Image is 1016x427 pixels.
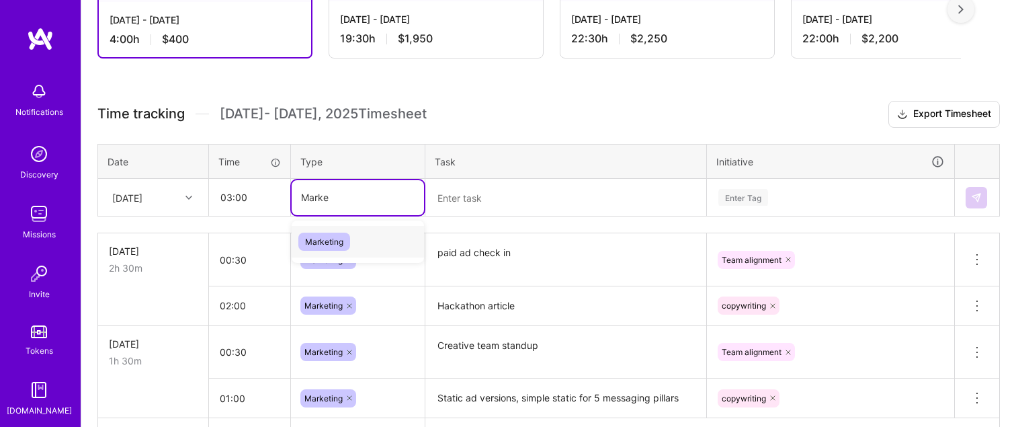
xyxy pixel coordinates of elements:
[722,347,781,357] span: Team alignment
[802,32,994,46] div: 22:00 h
[210,180,290,215] input: HH:MM
[97,106,185,122] span: Time tracking
[26,260,52,287] img: Invite
[109,244,198,258] div: [DATE]
[29,287,50,301] div: Invite
[23,227,56,241] div: Missions
[110,13,300,27] div: [DATE] - [DATE]
[209,288,290,323] input: HH:MM
[26,200,52,227] img: teamwork
[304,347,343,357] span: Marketing
[802,12,994,26] div: [DATE] - [DATE]
[716,154,945,169] div: Initiative
[722,255,781,265] span: Team alignment
[220,106,427,122] span: [DATE] - [DATE] , 2025 Timesheet
[427,288,705,325] textarea: Hackathon article
[26,377,52,403] img: guide book
[304,393,343,403] span: Marketing
[304,301,343,311] span: Marketing
[861,32,898,46] span: $2,200
[26,344,53,358] div: Tokens
[398,32,433,46] span: $1,950
[110,32,300,46] div: 4:00 h
[958,5,964,14] img: right
[427,380,705,417] textarea: Static ad versions, simple static for 5 messaging pillars
[109,354,198,368] div: 1h 30m
[26,141,52,167] img: discovery
[340,32,532,46] div: 19:30 h
[630,32,667,46] span: $2,250
[971,192,982,203] img: Submit
[31,325,47,338] img: tokens
[162,32,189,46] span: $400
[722,393,766,403] span: copywriting
[15,105,63,119] div: Notifications
[26,78,52,105] img: bell
[98,144,209,179] th: Date
[218,155,281,169] div: Time
[209,242,290,278] input: HH:MM
[897,108,908,122] i: icon Download
[209,381,290,416] input: HH:MM
[298,233,350,251] span: Marketing
[20,167,58,182] div: Discovery
[571,12,763,26] div: [DATE] - [DATE]
[427,327,705,378] textarea: Creative team standup
[722,301,766,311] span: copywriting
[112,190,142,204] div: [DATE]
[185,194,192,201] i: icon Chevron
[340,12,532,26] div: [DATE] - [DATE]
[888,101,1000,128] button: Export Timesheet
[109,261,198,275] div: 2h 30m
[571,32,763,46] div: 22:30 h
[7,403,72,418] div: [DOMAIN_NAME]
[109,337,198,351] div: [DATE]
[304,255,343,265] span: Marketing
[27,27,54,51] img: logo
[718,187,768,208] div: Enter Tag
[291,144,425,179] th: Type
[425,144,707,179] th: Task
[427,235,705,285] textarea: paid ad check in
[209,334,290,370] input: HH:MM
